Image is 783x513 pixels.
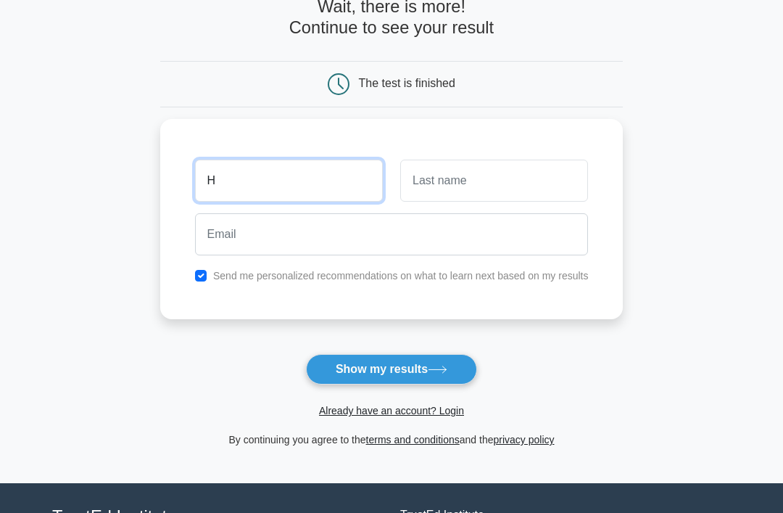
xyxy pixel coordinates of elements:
a: Already have an account? Login [319,405,464,416]
a: terms and conditions [366,434,460,446]
input: Last name [400,160,588,202]
input: Email [195,213,589,255]
input: First name [195,160,383,202]
a: privacy policy [494,434,555,446]
div: The test is finished [359,77,455,89]
label: Send me personalized recommendations on what to learn next based on my results [213,270,589,282]
div: By continuing you agree to the and the [152,431,632,448]
button: Show my results [306,354,477,385]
